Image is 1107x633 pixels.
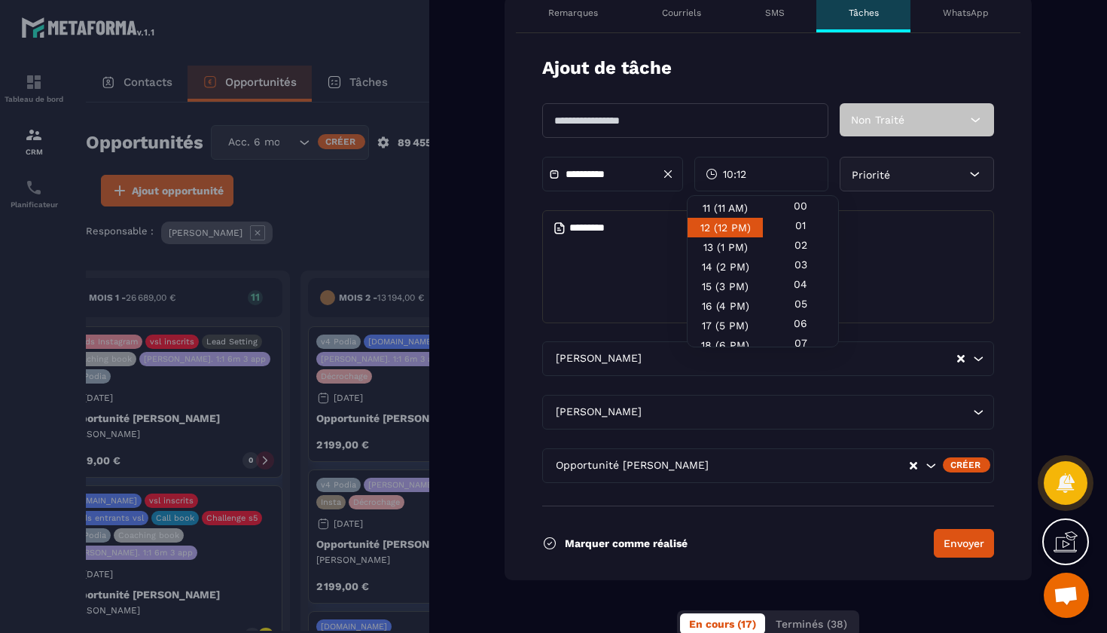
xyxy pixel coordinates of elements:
input: Search for option [645,404,969,420]
div: 12 (12 PM) [688,218,763,237]
button: Clear Selected [910,460,917,472]
span: Non Traité [851,114,904,126]
div: 04 [763,274,838,294]
button: Envoyer [934,529,994,558]
div: 18 (6 PM) [688,335,763,355]
div: Search for option [542,395,994,430]
a: Ouvrir le chat [1044,573,1089,618]
span: En cours (17) [689,618,756,630]
div: 15 (3 PM) [688,277,763,296]
div: 14 (2 PM) [688,257,763,277]
span: Terminés (38) [776,618,847,630]
div: 06 [763,313,838,333]
span: Priorité [852,169,890,181]
div: Créer [943,457,990,472]
div: Search for option [542,341,994,376]
div: 02 [763,235,838,255]
div: 16 (4 PM) [688,296,763,316]
div: 05 [763,294,838,313]
p: Marquer comme réalisé [565,537,688,549]
div: 17 (5 PM) [688,316,763,335]
div: 00 [763,196,838,216]
button: Clear Selected [957,353,965,365]
span: Opportunité [PERSON_NAME] [552,457,712,474]
div: 07 [763,333,838,353]
div: Search for option [542,448,994,483]
span: 10:12 [723,167,746,182]
input: Search for option [645,350,956,367]
span: [PERSON_NAME] [552,350,645,367]
input: Search for option [712,457,908,474]
span: [PERSON_NAME] [552,404,645,420]
div: 03 [763,255,838,274]
div: 01 [763,216,838,235]
div: 11 (11 AM) [688,198,763,218]
div: 13 (1 PM) [688,237,763,257]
